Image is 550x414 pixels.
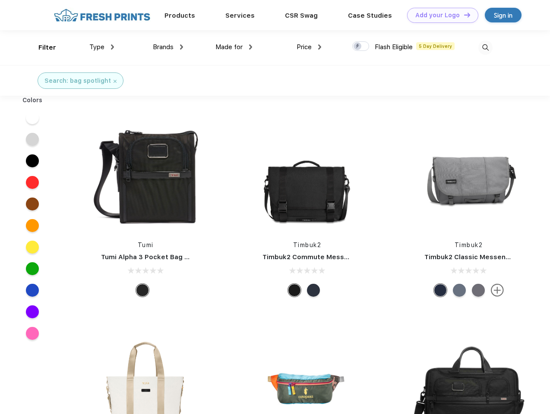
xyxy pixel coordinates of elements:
[51,8,153,23] img: fo%20logo%202.webp
[250,117,364,232] img: func=resize&h=266
[180,44,183,50] img: dropdown.png
[307,284,320,297] div: Eco Nautical
[494,10,512,20] div: Sign in
[453,284,466,297] div: Eco Lightbeam
[485,8,522,22] a: Sign in
[464,13,470,17] img: DT
[318,44,321,50] img: dropdown.png
[164,12,195,19] a: Products
[455,241,483,248] a: Timbuk2
[153,43,174,51] span: Brands
[16,96,49,105] div: Colors
[491,284,504,297] img: more.svg
[249,44,252,50] img: dropdown.png
[288,284,301,297] div: Eco Black
[472,284,485,297] div: Eco Army Pop
[89,43,104,51] span: Type
[111,44,114,50] img: dropdown.png
[411,117,526,232] img: func=resize&h=266
[416,42,455,50] span: 5 Day Delivery
[262,253,378,261] a: Timbuk2 Commute Messenger Bag
[101,253,202,261] a: Tumi Alpha 3 Pocket Bag Small
[138,241,154,248] a: Tumi
[215,43,243,51] span: Made for
[434,284,447,297] div: Eco Nautical
[293,241,322,248] a: Timbuk2
[38,43,56,53] div: Filter
[478,41,493,55] img: desktop_search.svg
[88,117,203,232] img: func=resize&h=266
[114,80,117,83] img: filter_cancel.svg
[297,43,312,51] span: Price
[375,43,413,51] span: Flash Eligible
[44,76,111,85] div: Search: bag spotlight
[424,253,531,261] a: Timbuk2 Classic Messenger Bag
[136,284,149,297] div: Black
[415,12,460,19] div: Add your Logo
